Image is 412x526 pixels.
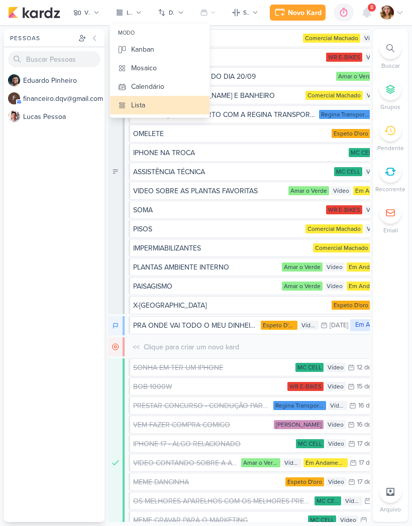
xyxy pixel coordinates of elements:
div: Vídeo [364,167,384,176]
div: Mosaico [131,63,157,73]
div: MEME DANCINHA [133,477,283,487]
div: OS MELHORES APARELHOS COM OS MELHORES PREÇOS [133,496,313,506]
div: OMELETE [133,128,330,139]
div: VIDEO SOBRE AS PLANTAS FAVORITAS [133,186,258,196]
div: Vídeo [331,186,351,195]
div: Vídeo [299,321,319,330]
div: TRICICLO [133,52,324,63]
div: WR E-BIKES [287,382,324,391]
img: Eduardo Pinheiro [8,74,20,86]
div: Em Andamento [347,282,392,291]
div: Em Andamento [109,316,125,335]
p: Buscar [381,61,400,70]
div: SONHA EM TER UM IPHONE [133,362,293,373]
div: Novo Kard [288,8,322,18]
button: Mosaico [110,59,210,77]
div: IMPERMIABILIZANTES [133,243,311,253]
div: 17 de set [359,460,383,466]
div: VIDEO COMEMORAÇÃO DO DIA 20/09 [133,71,334,82]
div: Comercial Machado [305,91,363,100]
div: IPHONE 17 - ALGO RELACIONADO [133,439,241,449]
div: PRESTAR CONCURSO - CONDUÇÃO PARA IR [133,401,271,411]
div: Espeto D'oro [261,321,297,330]
div: WR E-BIKES [326,205,362,214]
div: Vídeo [326,363,346,372]
div: Em Andamento [350,319,401,331]
div: X-[GEOGRAPHIC_DATA] [133,300,207,311]
div: Vídeo [325,282,345,291]
div: 17 de set [357,479,381,485]
img: Lucas Pessoa [8,110,20,122]
div: Regina Transportes [273,401,327,410]
div: PRA ONDE VAI TODO O MEU DINHEIRO? [133,320,259,331]
p: Pendente [377,144,404,153]
div: Vídeo [364,205,384,214]
img: Thaís Leite [380,6,394,20]
div: VIDEO CONTANDO SOBRE A AVO [133,458,239,468]
div: Espeto D'oro [285,477,324,486]
div: BOB 1000W [133,381,172,392]
div: SEGURANÇA E CONFORTO COM A REGINA TRANSPORTES [133,109,317,120]
div: Calendário [131,81,164,92]
div: Vídeo [365,91,385,100]
div: 16 de set [358,403,383,409]
div: E d u a r d o P i n h e i r o [23,75,105,86]
div: [DATE] [330,322,348,329]
div: WR E-BIKES [326,53,362,62]
div: MC CELL [308,515,336,524]
div: Vídeo [343,496,362,505]
div: SOMA [133,205,153,215]
div: IPHONE NA TROCA [133,148,347,158]
div: modo [110,26,210,40]
div: Vídeo [338,515,358,524]
div: Vídeo [364,53,384,62]
p: Arquivo [380,505,401,514]
div: MEME GRAVAR PARA O MARKETING [133,515,306,525]
div: VEM FAZER COMPRA COMIGO [133,420,272,430]
div: Amar o Verde [288,186,329,195]
div: IPHONE NA TROCA [133,148,195,158]
div: Espeto D'oro [332,301,370,310]
div: IPHONE 17 - ALGO RELACIONADO [133,439,294,449]
li: Ctrl + F [373,37,408,70]
div: PISOS [133,224,303,234]
div: Comercial Machado [305,224,363,233]
div: MC CELL [315,496,341,505]
div: L u c a s P e s s o a [23,111,105,122]
div: Comercial Machado [313,243,370,252]
div: Paula Pratas [274,420,324,429]
img: kardz.app [8,7,60,19]
div: MEME GRAVAR PARA O MARKETING [133,515,248,525]
div: Vídeo [326,382,346,391]
div: IMPERMIABILIZANTES [133,243,201,253]
input: Buscar Pessoas [8,51,100,67]
button: Kanban [110,40,210,59]
div: Amar o Verde [336,72,377,81]
div: VEM FAZER COMPRA COMIGO [133,420,230,430]
div: PAISAGISMO [133,281,172,292]
div: GABINETE DE COZINHA E BANHEIRO [133,90,303,101]
div: Vídeo [326,420,346,429]
button: Novo Kard [270,5,326,21]
div: SONHA EM TER UM IPHONE [133,362,223,373]
div: Kanban [131,44,154,55]
div: 12 de set [357,364,381,371]
div: Em Andamento [303,458,347,467]
div: 16 de set [357,422,381,428]
div: Amar o Verde [282,282,323,291]
div: financeiro.dqv@gmail.com [8,92,20,104]
div: Comercial Machado [303,34,360,43]
button: Calendário [110,77,210,96]
div: LORENZETTI [133,33,301,44]
div: MC CELL [349,148,377,157]
div: Em Andamento [353,186,399,195]
div: PISOS [133,224,152,234]
div: Em Andamento [347,262,392,272]
div: OMELETE [133,128,164,139]
div: BOB 1000W [133,381,285,392]
div: Pessoas [8,34,76,43]
div: PLANTAS AMBIENTE INTERNO [133,262,280,273]
span: 8 [370,4,373,12]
